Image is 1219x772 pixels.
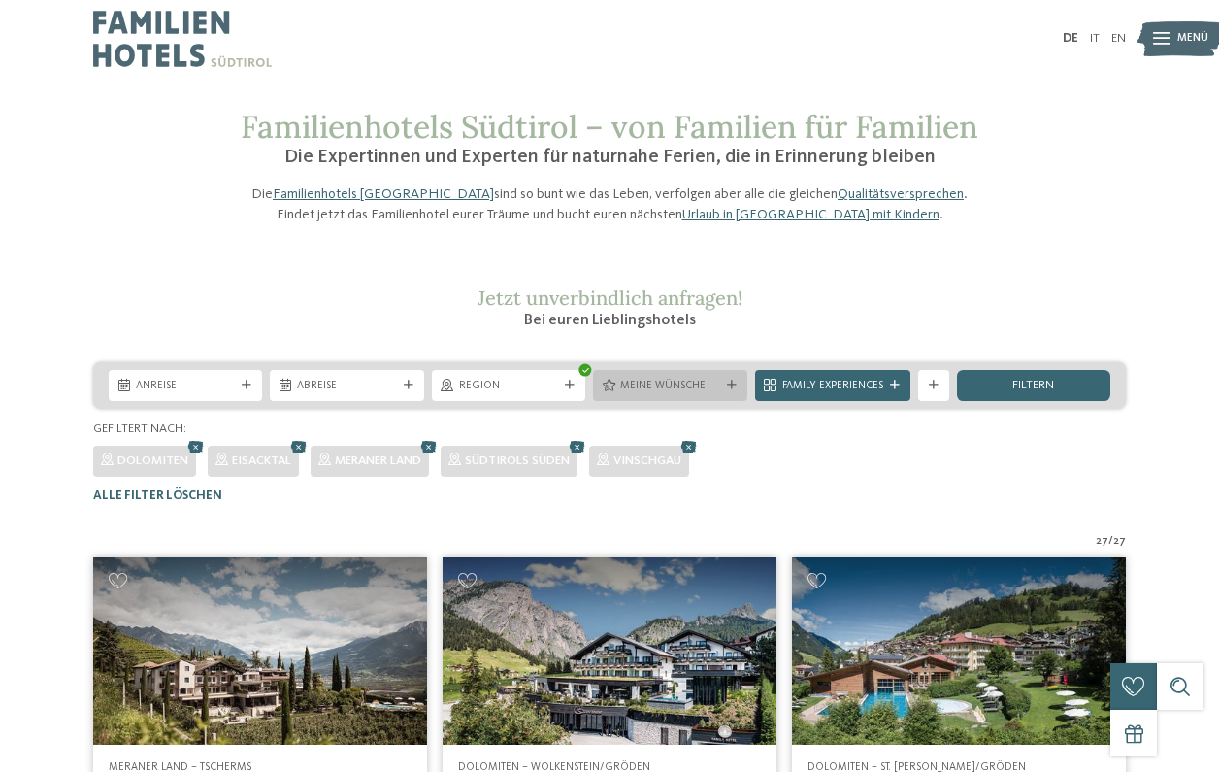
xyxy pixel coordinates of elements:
a: Qualitätsversprechen [838,187,964,201]
img: Familienhotels gesucht? Hier findet ihr die besten! [443,557,776,745]
img: Familienhotels gesucht? Hier findet ihr die besten! [792,557,1126,745]
span: Jetzt unverbindlich anfragen! [478,285,742,310]
span: filtern [1012,380,1054,392]
span: Dolomiten [117,454,188,467]
a: Urlaub in [GEOGRAPHIC_DATA] mit Kindern [682,208,939,221]
span: Familienhotels Südtirol – von Familien für Familien [241,107,978,147]
span: Family Experiences [782,379,883,394]
span: 27 [1096,534,1108,550]
span: Südtirols Süden [465,454,570,467]
a: IT [1090,32,1100,45]
a: DE [1063,32,1078,45]
span: Die Expertinnen und Experten für naturnahe Ferien, die in Erinnerung bleiben [284,148,936,167]
span: Menü [1177,31,1208,47]
span: Vinschgau [613,454,681,467]
a: EN [1111,32,1126,45]
span: Meine Wünsche [620,379,719,394]
span: Eisacktal [232,454,291,467]
span: 27 [1113,534,1126,550]
span: Abreise [297,379,396,394]
span: Gefiltert nach: [93,422,186,435]
img: Familienhotels gesucht? Hier findet ihr die besten! [93,557,427,745]
p: Die sind so bunt wie das Leben, verfolgen aber alle die gleichen . Findet jetzt das Familienhotel... [241,185,978,223]
span: Alle Filter löschen [93,489,222,502]
span: Anreise [136,379,235,394]
span: Meraner Land [335,454,421,467]
span: / [1108,534,1113,550]
a: Familienhotels [GEOGRAPHIC_DATA] [273,187,494,201]
span: Region [459,379,558,394]
span: Bei euren Lieblingshotels [524,313,696,328]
